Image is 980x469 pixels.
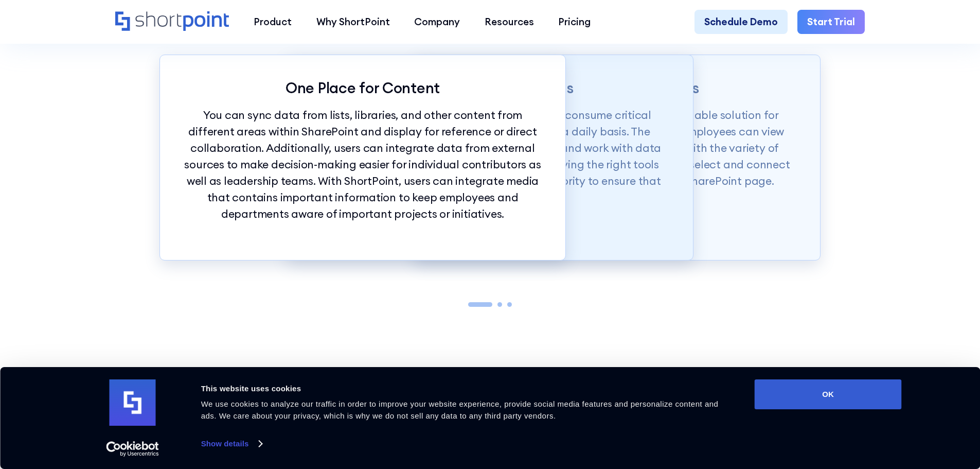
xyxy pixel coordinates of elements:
[558,14,591,29] div: Pricing
[201,383,732,395] div: This website uses cookies
[241,10,304,34] a: Product
[402,10,472,34] a: Company
[485,14,534,29] div: Resources
[414,14,460,29] div: Company
[87,441,177,457] a: Usercentrics Cookiebot - opens in a new window
[546,10,603,34] a: Pricing
[201,436,262,451] a: Show details
[797,10,865,34] a: Start Trial
[115,11,229,32] a: Home
[184,107,541,223] p: You can sync data from lists, libraries, and other content from different areas within SharePoint...
[184,79,541,97] p: One Place for Content
[304,10,402,34] a: Why ShortPoint
[694,10,788,34] a: Schedule Demo
[201,399,719,420] span: We use cookies to analyze our traffic in order to improve your website experience, provide social...
[472,10,546,34] a: Resources
[755,379,902,409] button: OK
[254,14,292,29] div: Product
[316,14,390,29] div: Why ShortPoint
[110,379,156,426] img: logo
